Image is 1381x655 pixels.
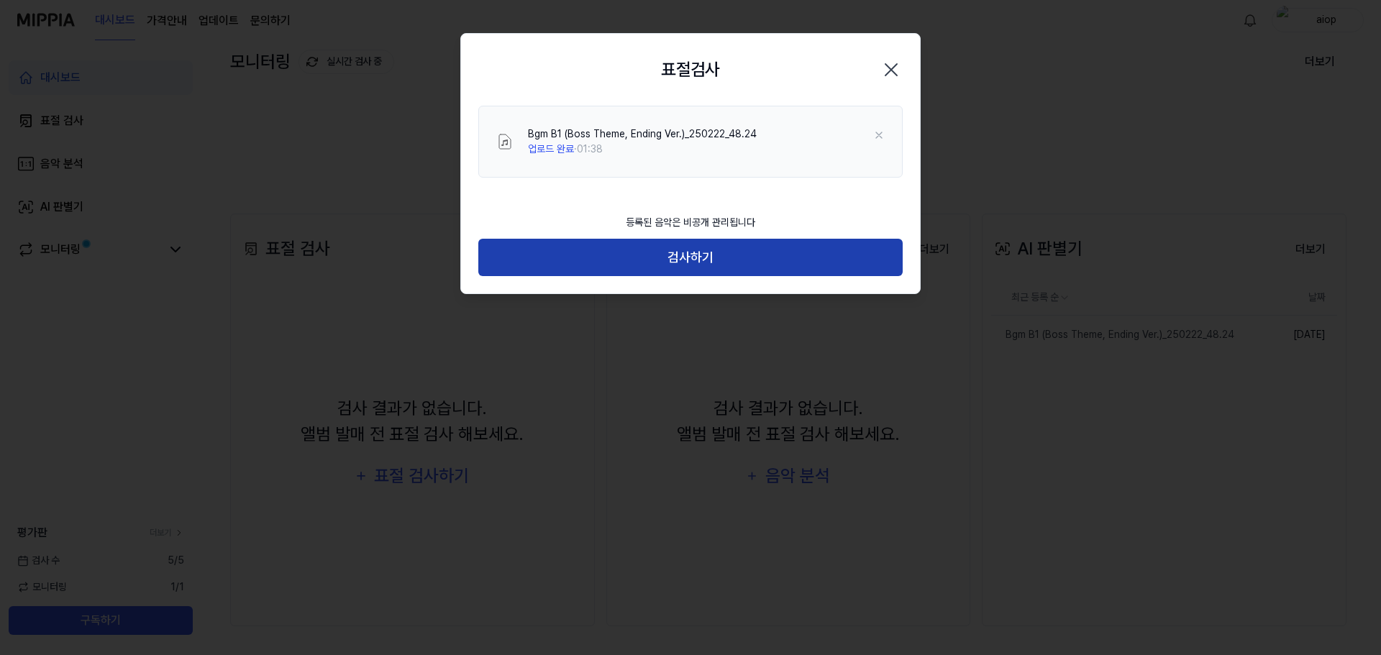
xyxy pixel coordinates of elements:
div: · 01:38 [528,142,757,157]
div: 등록된 음악은 비공개 관리됩니다 [617,206,764,239]
span: 업로드 완료 [528,143,574,155]
button: 검사하기 [478,239,903,277]
img: File Select [496,133,514,150]
div: Bgm B1 (Boss Theme, Ending Ver.)_250222_48.24 [528,127,757,142]
h2: 표절검사 [661,57,720,83]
